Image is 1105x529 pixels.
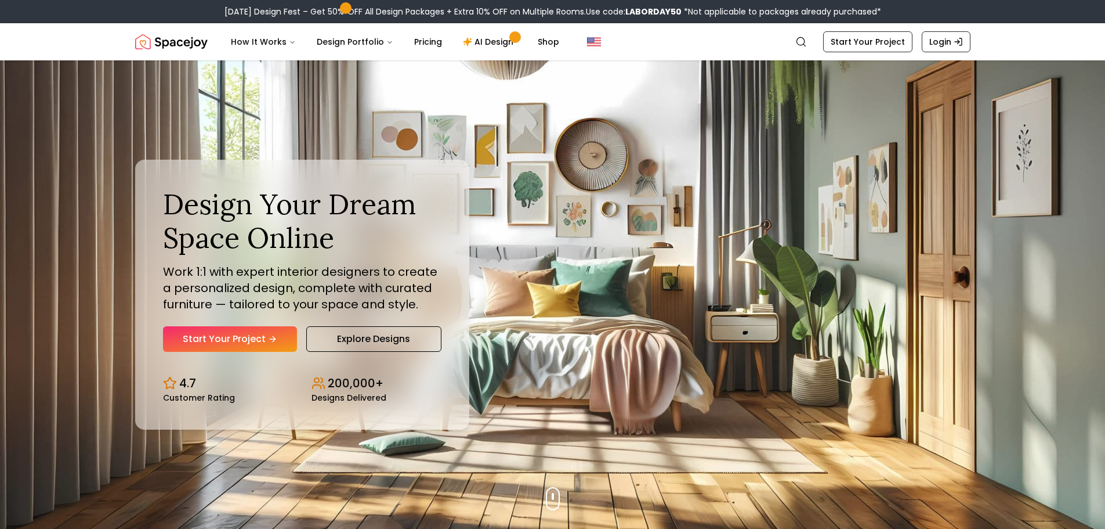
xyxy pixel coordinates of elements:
[528,30,568,53] a: Shop
[163,188,441,254] h1: Design Your Dream Space Online
[328,375,383,391] p: 200,000+
[224,6,881,17] div: [DATE] Design Fest – Get 50% OFF All Design Packages + Extra 10% OFF on Multiple Rooms.
[163,366,441,402] div: Design stats
[163,264,441,312] p: Work 1:1 with expert interior designers to create a personalized design, complete with curated fu...
[311,394,386,402] small: Designs Delivered
[823,31,912,52] a: Start Your Project
[586,6,682,17] span: Use code:
[922,31,970,52] a: Login
[307,30,403,53] button: Design Portfolio
[163,326,297,352] a: Start Your Project
[306,326,441,352] a: Explore Designs
[625,6,682,17] b: LABORDAY50
[163,394,235,402] small: Customer Rating
[135,23,970,60] nav: Global
[179,375,196,391] p: 4.7
[222,30,568,53] nav: Main
[405,30,451,53] a: Pricing
[135,30,208,53] a: Spacejoy
[135,30,208,53] img: Spacejoy Logo
[454,30,526,53] a: AI Design
[587,35,601,49] img: United States
[682,6,881,17] span: *Not applicable to packages already purchased*
[222,30,305,53] button: How It Works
